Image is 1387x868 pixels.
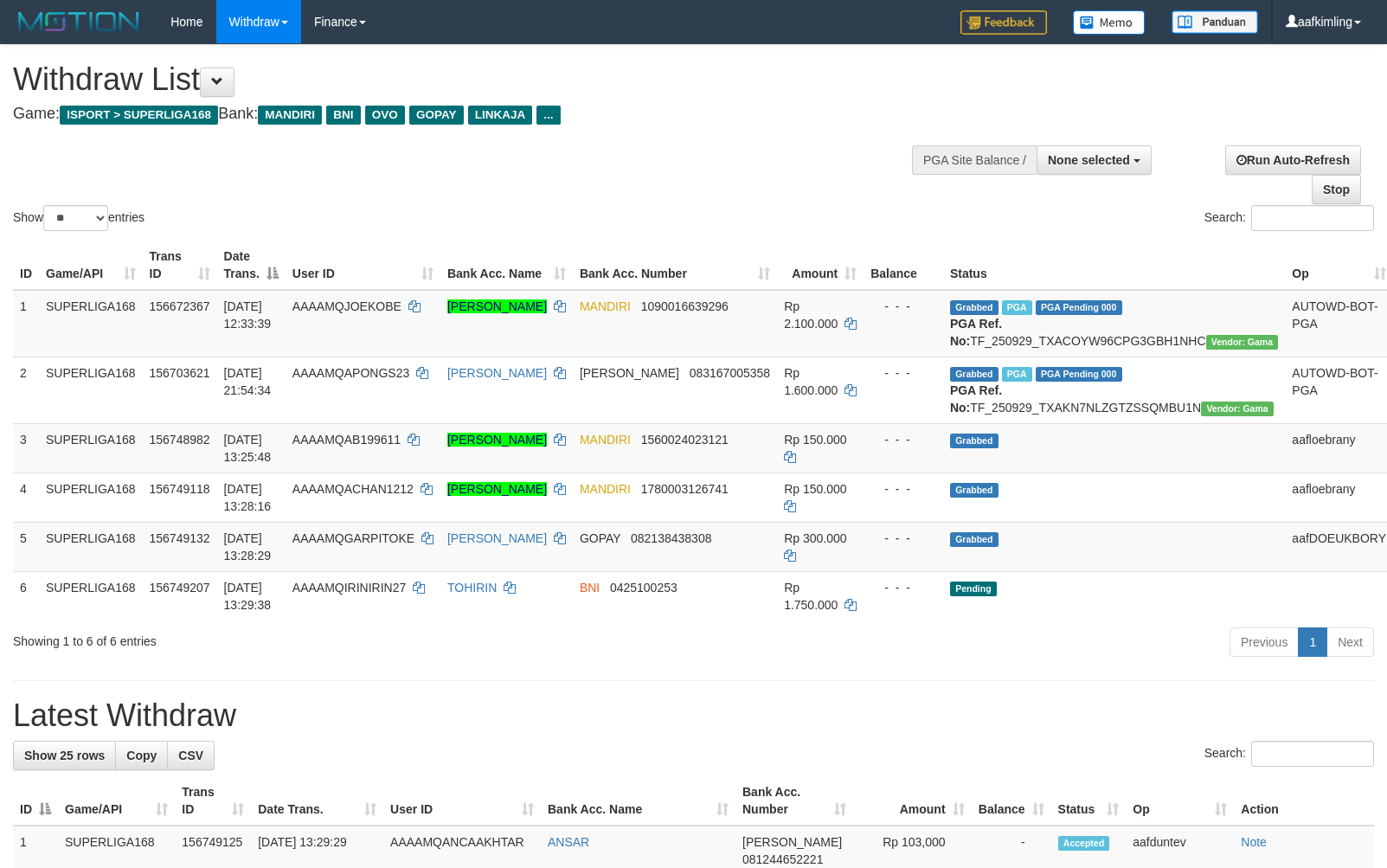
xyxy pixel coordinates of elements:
td: SUPERLIGA168 [39,473,143,522]
span: ISPORT > SUPERLIGA168 [60,106,218,125]
span: Pending [950,582,997,596]
span: 156749132 [150,531,210,545]
th: Game/API: activate to sort column ascending [39,241,143,290]
span: 156749118 [150,482,210,496]
td: 1 [13,290,39,357]
th: User ID: activate to sort column ascending [383,776,541,826]
span: Marked by aafchhiseyha [1002,367,1032,382]
span: [DATE] 13:29:38 [224,581,272,612]
a: CSV [167,741,215,770]
th: User ID: activate to sort column ascending [286,241,440,290]
span: Marked by aafsengchandara [1002,300,1032,315]
span: Vendor URL: https://trx31.1velocity.biz [1201,402,1274,416]
span: [DATE] 12:33:39 [224,299,272,331]
span: GOPAY [409,106,464,125]
h1: Withdraw List [13,62,908,97]
img: MOTION_logo.png [13,9,144,35]
td: SUPERLIGA168 [39,290,143,357]
a: TOHIRIN [447,581,497,595]
select: Showentries [43,205,108,231]
th: Trans ID: activate to sort column ascending [143,241,217,290]
a: Show 25 rows [13,741,116,770]
span: Rp 150.000 [784,482,846,496]
div: - - - [870,364,936,382]
th: Status: activate to sort column ascending [1051,776,1127,826]
td: 4 [13,473,39,522]
span: Accepted [1058,836,1110,851]
span: AAAAMQAPONGS23 [292,366,409,380]
input: Search: [1251,741,1374,767]
span: MANDIRI [580,433,631,447]
th: Action [1234,776,1374,826]
span: AAAAMQIRINIRIN27 [292,581,406,595]
span: MANDIRI [580,299,631,313]
span: Grabbed [950,367,999,382]
span: PGA Pending [1036,367,1122,382]
a: [PERSON_NAME] [447,366,547,380]
td: SUPERLIGA168 [39,522,143,571]
img: Button%20Memo.svg [1073,10,1146,35]
span: Copy 1560024023121 to clipboard [641,433,729,447]
a: [PERSON_NAME] [447,299,547,313]
span: [DATE] 21:54:34 [224,366,272,397]
span: Rp 300.000 [784,531,846,545]
td: 3 [13,423,39,473]
b: PGA Ref. No: [950,317,1002,348]
a: Stop [1312,175,1361,204]
span: Rp 1.750.000 [784,581,838,612]
th: Date Trans.: activate to sort column ascending [251,776,383,826]
img: panduan.png [1172,10,1258,34]
b: PGA Ref. No: [950,383,1002,415]
span: Grabbed [950,434,999,448]
span: GOPAY [580,531,620,545]
th: Bank Acc. Number: activate to sort column ascending [573,241,777,290]
span: Show 25 rows [24,749,105,762]
label: Show entries [13,205,144,231]
th: Bank Acc. Name: activate to sort column ascending [440,241,573,290]
span: PGA Pending [1036,300,1122,315]
span: Copy [126,749,157,762]
a: ANSAR [548,835,589,849]
th: Op: activate to sort column ascending [1126,776,1234,826]
a: [PERSON_NAME] [447,531,547,545]
span: Grabbed [950,483,999,498]
span: 156748982 [150,433,210,447]
span: AAAAMQACHAN1212 [292,482,414,496]
th: Bank Acc. Name: activate to sort column ascending [541,776,735,826]
span: Copy 1090016639296 to clipboard [641,299,729,313]
th: ID: activate to sort column descending [13,776,58,826]
span: None selected [1048,153,1130,167]
span: OVO [365,106,405,125]
input: Search: [1251,205,1374,231]
td: SUPERLIGA168 [39,357,143,423]
span: Copy 083167005358 to clipboard [690,366,770,380]
th: Game/API: activate to sort column ascending [58,776,175,826]
div: - - - [870,431,936,448]
th: Date Trans.: activate to sort column descending [217,241,286,290]
a: Run Auto-Refresh [1225,145,1361,175]
div: PGA Site Balance / [912,145,1037,175]
th: Balance: activate to sort column ascending [972,776,1051,826]
span: MANDIRI [258,106,322,125]
div: - - - [870,530,936,547]
span: Vendor URL: https://trx31.1velocity.biz [1206,335,1279,350]
div: Showing 1 to 6 of 6 entries [13,626,565,650]
th: ID [13,241,39,290]
span: BNI [580,581,600,595]
td: TF_250929_TXAKN7NLZGTZSSQMBU1N [943,357,1285,423]
span: Copy 081244652221 to clipboard [742,852,823,866]
td: TF_250929_TXACOYW96CPG3GBH1NHC [943,290,1285,357]
span: AAAAMQAB199611 [292,433,401,447]
div: - - - [870,480,936,498]
span: AAAAMQGARPITOKE [292,531,414,545]
span: 156749207 [150,581,210,595]
div: - - - [870,298,936,315]
a: Previous [1230,627,1299,657]
span: [PERSON_NAME] [742,835,842,849]
span: AAAAMQJOEKOBE [292,299,401,313]
span: ... [536,106,560,125]
th: Balance [864,241,943,290]
th: Trans ID: activate to sort column ascending [175,776,251,826]
span: [DATE] 13:28:16 [224,482,272,513]
td: SUPERLIGA168 [39,423,143,473]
